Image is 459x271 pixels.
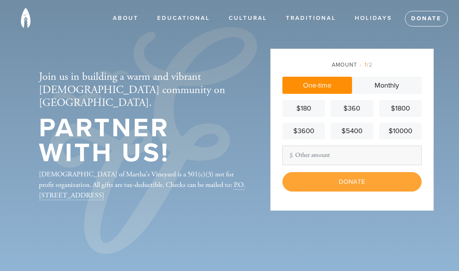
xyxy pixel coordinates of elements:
[12,4,40,32] img: Chabad-on-the-Vineyard---Flame-ICON.png
[107,11,144,26] a: ABOUT
[382,126,419,136] div: $10000
[223,11,273,26] a: Cultural
[334,126,370,136] div: $5400
[282,77,352,94] a: One-time
[282,100,325,117] a: $180
[280,11,342,26] a: Traditional
[286,126,322,136] div: $3600
[39,70,245,110] h2: Join us in building a warm and vibrant [DEMOGRAPHIC_DATA] community on [GEOGRAPHIC_DATA].
[379,123,422,139] a: $10000
[282,146,422,165] input: Other amount
[39,116,245,166] h1: Partner with us!
[349,11,398,26] a: Holidays
[382,103,419,114] div: $1800
[379,100,422,117] a: $1800
[282,123,325,139] a: $3600
[352,77,422,94] a: Monthly
[364,62,367,68] span: 1
[282,61,422,69] div: Amount
[334,103,370,114] div: $360
[151,11,216,26] a: Educational
[331,123,373,139] a: $5400
[331,100,373,117] a: $360
[405,11,448,26] a: Donate
[39,169,245,201] div: [DEMOGRAPHIC_DATA] of Martha's Vineyard is a 501(c)(3) not for profit organization. All gifts are...
[360,62,372,68] span: /2
[286,103,322,114] div: $180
